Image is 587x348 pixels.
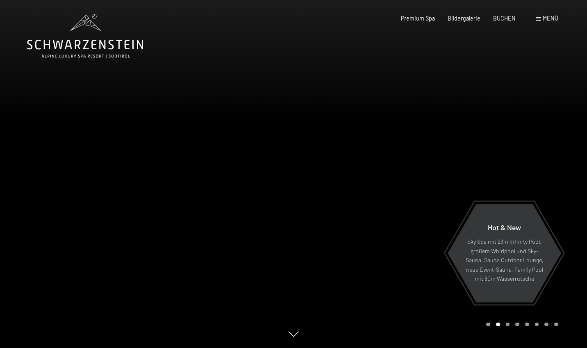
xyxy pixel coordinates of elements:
[465,237,544,284] p: Sky Spa mit 23m Infinity Pool, großem Whirlpool und Sky-Sauna, Sauna Outdoor Lounge, neue Event-S...
[506,323,510,327] div: Carousel Page 3
[535,323,539,327] div: Carousel Page 6
[525,323,529,327] div: Carousel Page 5
[515,323,519,327] div: Carousel Page 4
[483,323,558,327] div: Carousel Pagination
[401,15,435,22] a: Premium Spa
[447,204,562,303] a: Hot & New Sky Spa mit 23m Infinity Pool, großem Whirlpool und Sky-Sauna, Sauna Outdoor Lounge, ne...
[554,323,558,327] div: Carousel Page 8
[496,323,500,327] div: Carousel Page 2 (Current Slide)
[486,323,490,327] div: Carousel Page 1
[543,15,558,22] span: Menü
[448,15,480,22] a: Bildergalerie
[544,323,548,327] div: Carousel Page 7
[493,15,516,22] a: BUCHEN
[488,223,521,232] span: Hot & New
